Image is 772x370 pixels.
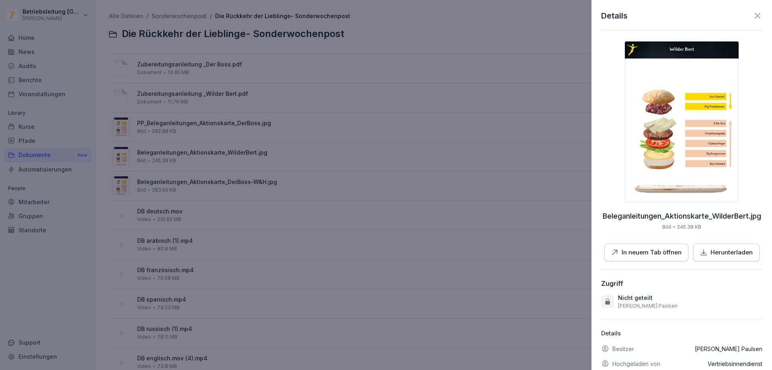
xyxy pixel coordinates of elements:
button: In neuem Tab öffnen [604,244,688,262]
p: Bild [662,223,671,231]
p: In neuem Tab öffnen [622,248,682,257]
p: 245.38 KB [677,223,701,231]
p: Hochgeladen von [612,360,660,368]
p: [PERSON_NAME] Paulsen [695,345,762,353]
button: Herunterladen [693,244,760,262]
p: [PERSON_NAME] Paulsen [618,303,678,309]
p: Beleganleitungen_Aktionskarte_WilderBert.jpg [603,212,761,220]
p: Vertriebsinnendienst [708,360,762,368]
p: Besitzer [612,345,634,353]
div: Zugriff [601,279,623,287]
img: thumbnail [625,41,739,203]
p: Details [601,10,628,22]
p: Details [601,329,762,338]
p: Nicht geteilt [618,294,653,302]
p: Herunterladen [710,248,753,257]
